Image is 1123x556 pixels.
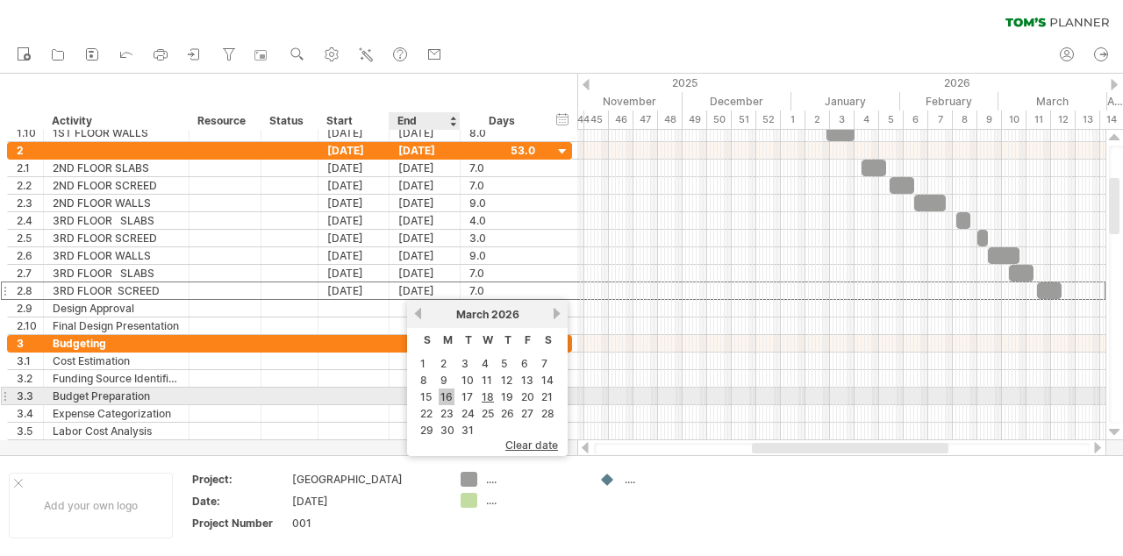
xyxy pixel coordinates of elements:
[418,388,433,405] a: 15
[390,195,461,211] div: [DATE]
[53,300,180,317] div: Design Approval
[17,125,43,141] div: 1.10
[318,195,390,211] div: [DATE]
[318,125,390,141] div: [DATE]
[53,353,180,369] div: Cost Estimation
[480,372,494,388] a: 11
[318,265,390,282] div: [DATE]
[53,335,180,352] div: Budgeting
[17,388,43,404] div: 3.3
[318,142,390,159] div: [DATE]
[460,372,476,388] a: 10
[53,370,180,387] div: Funding Source Identification
[17,265,43,282] div: 2.7
[633,110,658,129] div: 47
[53,247,180,264] div: 3RD FLOOR WALLS
[469,230,535,246] div: 3.0
[519,355,530,372] a: 6
[292,472,440,487] div: [GEOGRAPHIC_DATA]
[469,247,535,264] div: 9.0
[318,230,390,246] div: [DATE]
[318,247,390,264] div: [DATE]
[483,333,493,346] span: Wednesday
[480,355,490,372] a: 4
[540,372,555,388] a: 14
[9,473,173,538] div: Add your own logo
[53,317,180,334] div: Final Design Presentation
[418,355,427,372] a: 1
[418,372,429,388] a: 8
[390,212,461,229] div: [DATE]
[192,516,289,531] div: Project Number
[499,388,515,405] a: 19
[658,110,683,129] div: 48
[53,265,180,282] div: 3RD FLOOR SLABS
[460,422,476,438] a: 31
[525,333,531,346] span: Friday
[53,230,180,246] div: 3RD FLOOR SCREED
[977,110,1002,129] div: 9
[460,112,543,130] div: Days
[805,110,830,129] div: 2
[499,372,514,388] a: 12
[17,230,43,246] div: 2.5
[486,493,582,508] div: ....
[791,92,900,110] div: January 2026
[1002,110,1026,129] div: 10
[17,212,43,229] div: 2.4
[390,125,461,141] div: [DATE]
[53,160,180,176] div: 2ND FLOOR SLABS
[439,422,456,438] a: 30
[465,333,472,346] span: Tuesday
[469,125,535,141] div: 8.0
[998,92,1107,110] div: March 2026
[480,405,496,422] a: 25
[53,177,180,194] div: 2ND FLOOR SCREED
[519,405,535,422] a: 27
[17,353,43,369] div: 3.1
[953,110,977,129] div: 8
[390,160,461,176] div: [DATE]
[326,112,379,130] div: Start
[53,195,180,211] div: 2ND FLOOR WALLS
[469,177,535,194] div: 7.0
[456,308,489,321] span: March
[469,265,535,282] div: 7.0
[439,355,448,372] a: 2
[318,282,390,299] div: [DATE]
[540,388,554,405] a: 21
[397,112,450,130] div: End
[781,110,805,129] div: 1
[550,307,563,320] a: next
[443,333,453,346] span: Monday
[318,212,390,229] div: [DATE]
[879,110,904,129] div: 5
[53,423,180,439] div: Labor Cost Analysis
[53,212,180,229] div: 3RD FLOOR SLABS
[390,230,461,246] div: [DATE]
[460,355,470,372] a: 3
[1051,110,1076,129] div: 12
[192,494,289,509] div: Date:
[625,472,720,487] div: ....
[390,177,461,194] div: [DATE]
[424,333,431,346] span: Sunday
[900,92,998,110] div: February 2026
[519,388,536,405] a: 20
[584,110,609,129] div: 45
[505,438,558,452] span: clear date
[390,265,461,282] div: [DATE]
[17,142,43,159] div: 2
[418,405,434,422] a: 22
[1076,110,1100,129] div: 13
[17,405,43,422] div: 3.4
[318,177,390,194] div: [DATE]
[683,92,791,110] div: December 2025
[904,110,928,129] div: 6
[439,405,455,422] a: 23
[197,112,251,130] div: Resource
[292,494,440,509] div: [DATE]
[540,355,549,372] a: 7
[53,405,180,422] div: Expense Categorization
[390,142,461,159] div: [DATE]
